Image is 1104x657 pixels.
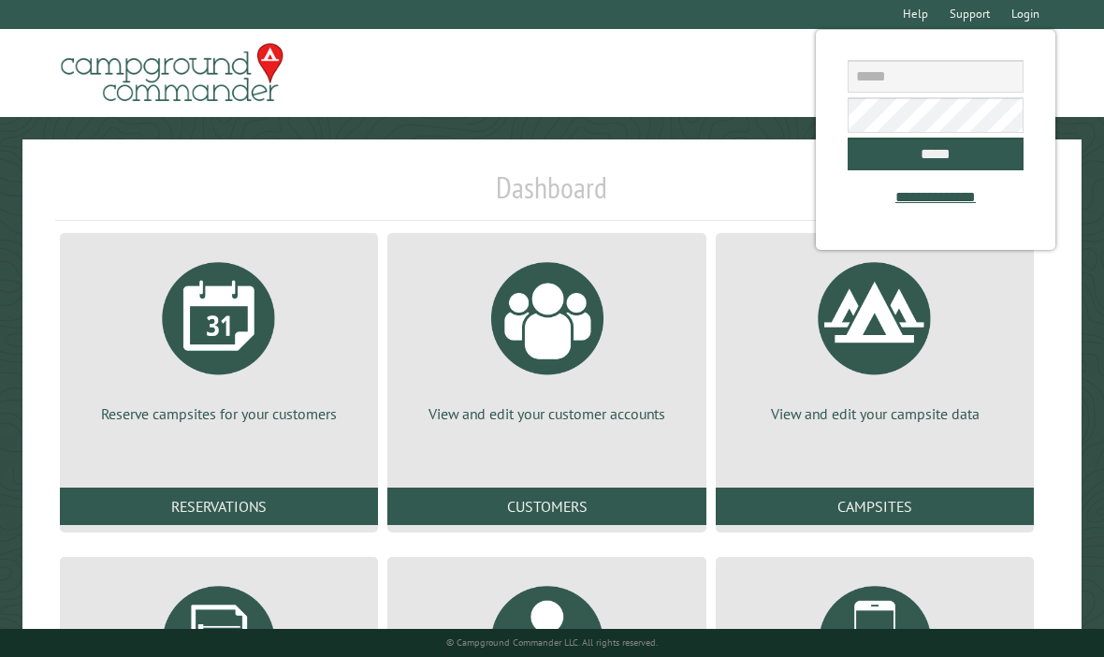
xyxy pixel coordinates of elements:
[82,248,356,424] a: Reserve campsites for your customers
[55,36,289,109] img: Campground Commander
[410,248,683,424] a: View and edit your customer accounts
[738,403,1011,424] p: View and edit your campsite data
[410,403,683,424] p: View and edit your customer accounts
[716,488,1034,525] a: Campsites
[738,248,1011,424] a: View and edit your campsite data
[387,488,705,525] a: Customers
[82,403,356,424] p: Reserve campsites for your customers
[446,636,658,649] small: © Campground Commander LLC. All rights reserved.
[55,169,1049,221] h1: Dashboard
[60,488,378,525] a: Reservations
